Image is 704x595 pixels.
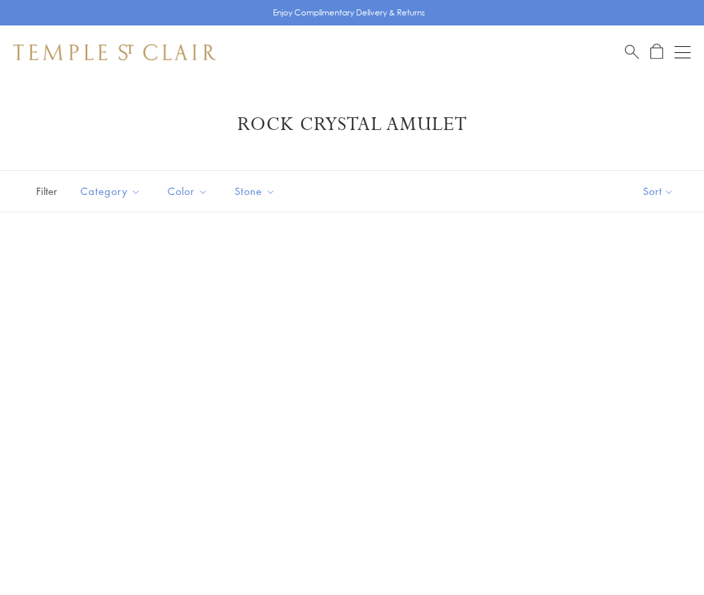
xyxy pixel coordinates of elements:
[273,6,425,19] p: Enjoy Complimentary Delivery & Returns
[225,176,286,206] button: Stone
[158,176,218,206] button: Color
[625,44,639,60] a: Search
[34,113,670,137] h1: Rock Crystal Amulet
[650,44,663,60] a: Open Shopping Bag
[674,44,691,60] button: Open navigation
[70,176,151,206] button: Category
[161,183,218,200] span: Color
[74,183,151,200] span: Category
[13,44,216,60] img: Temple St. Clair
[228,183,286,200] span: Stone
[613,171,704,212] button: Show sort by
